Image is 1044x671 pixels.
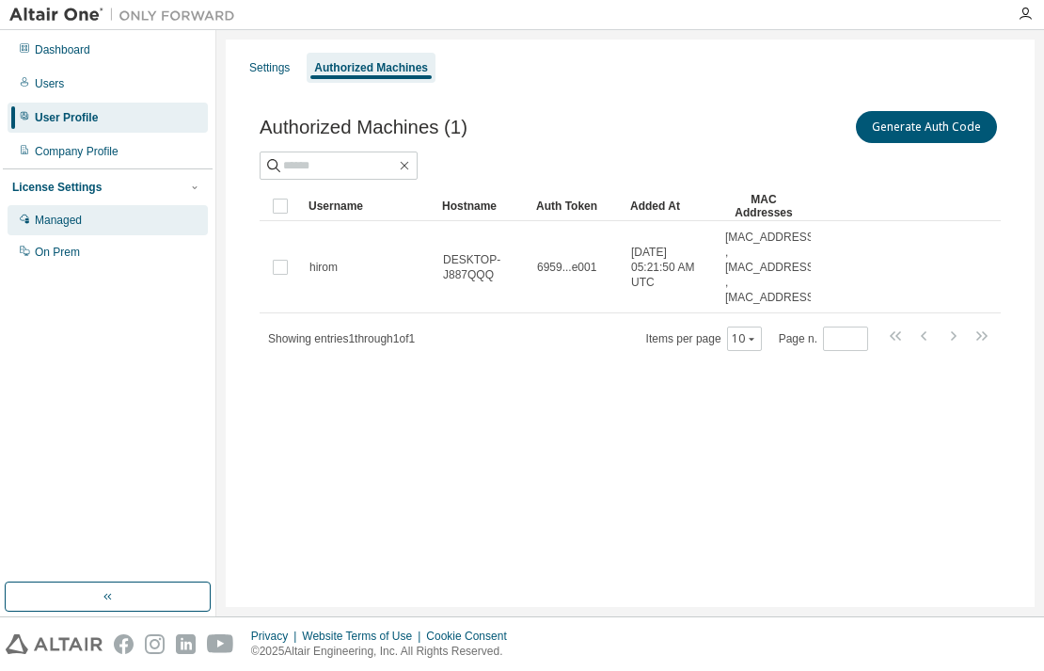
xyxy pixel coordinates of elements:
[9,6,245,24] img: Altair One
[631,245,708,290] span: [DATE] 05:21:50 AM UTC
[442,191,521,221] div: Hostname
[856,111,997,143] button: Generate Auth Code
[176,634,196,654] img: linkedin.svg
[426,629,517,644] div: Cookie Consent
[302,629,426,644] div: Website Terms of Use
[249,60,290,75] div: Settings
[35,110,98,125] div: User Profile
[35,42,90,57] div: Dashboard
[251,629,302,644] div: Privacy
[308,191,427,221] div: Username
[6,634,103,654] img: altair_logo.svg
[114,634,134,654] img: facebook.svg
[779,327,868,351] span: Page n.
[35,144,119,159] div: Company Profile
[314,60,428,75] div: Authorized Machines
[35,76,64,91] div: Users
[260,117,467,138] span: Authorized Machines (1)
[207,634,234,654] img: youtube.svg
[630,191,709,221] div: Added At
[646,327,762,351] span: Items per page
[536,191,615,221] div: Auth Token
[268,332,415,345] span: Showing entries 1 through 1 of 1
[732,331,757,346] button: 10
[35,213,82,228] div: Managed
[724,191,803,221] div: MAC Addresses
[537,260,596,275] span: 6959...e001
[309,260,338,275] span: hirom
[443,252,520,282] span: DESKTOP-J887QQQ
[145,634,165,654] img: instagram.svg
[35,245,80,260] div: On Prem
[251,644,518,660] p: © 2025 Altair Engineering, Inc. All Rights Reserved.
[725,230,817,305] span: [MAC_ADDRESS] , [MAC_ADDRESS] , [MAC_ADDRESS]
[12,180,102,195] div: License Settings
